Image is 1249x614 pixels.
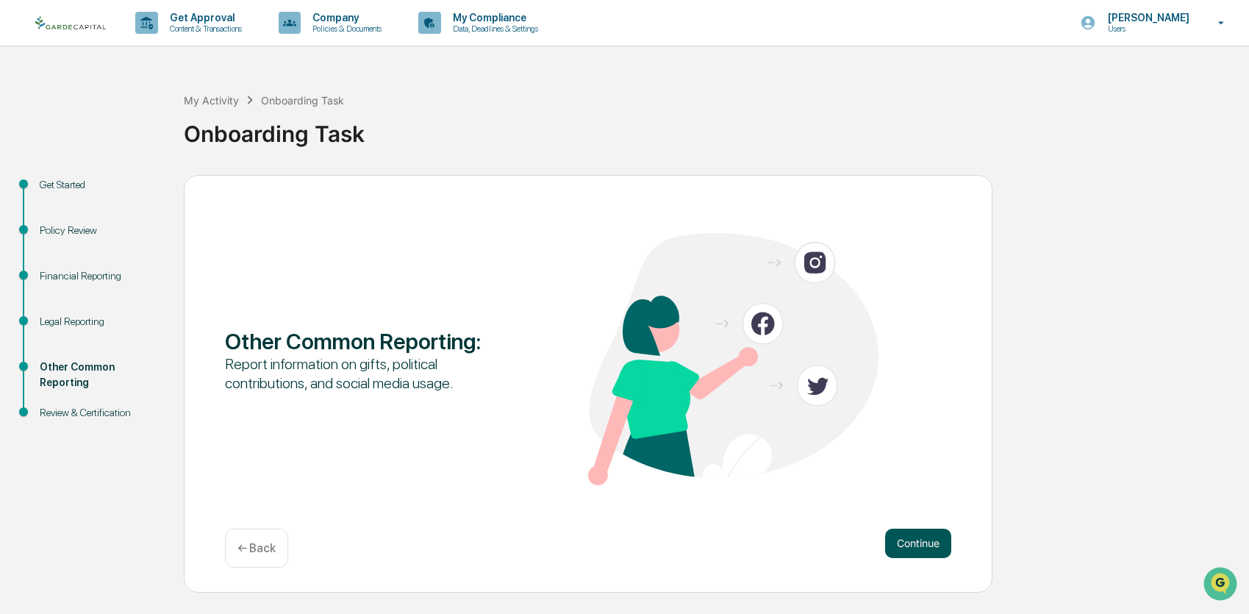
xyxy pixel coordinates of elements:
div: Policy Review [40,223,160,238]
a: 🔎Data Lookup [9,207,99,234]
div: My Activity [184,94,239,107]
p: Users [1096,24,1197,34]
div: We're available if you need us! [50,127,186,139]
p: My Compliance [441,12,545,24]
img: 1746055101610-c473b297-6a78-478c-a979-82029cc54cd1 [15,113,41,139]
div: 🗄️ [107,187,118,199]
p: Content & Transactions [158,24,249,34]
span: Preclearance [29,185,95,200]
p: [PERSON_NAME] [1096,12,1197,24]
a: 🖐️Preclearance [9,179,101,206]
p: How can we help? [15,31,268,54]
div: Legal Reporting [40,314,160,329]
p: Get Approval [158,12,249,24]
div: Other Common Reporting : [225,328,515,354]
button: Start new chat [250,117,268,135]
p: ← Back [237,541,276,555]
div: Other Common Reporting [40,360,160,390]
p: Policies & Documents [301,24,389,34]
a: 🗄️Attestations [101,179,188,206]
div: Financial Reporting [40,268,160,284]
img: Other Common Reporting [588,233,878,485]
iframe: Open customer support [1202,565,1242,605]
a: Powered byPylon [104,249,178,260]
p: Company [301,12,389,24]
p: Data, Deadlines & Settings [441,24,545,34]
button: Continue [885,529,951,558]
div: Onboarding Task [261,94,344,107]
div: Start new chat [50,113,241,127]
div: 🖐️ [15,187,26,199]
div: Get Started [40,177,160,193]
span: Data Lookup [29,213,93,228]
div: Report information on gifts, political contributions, and social media usage. [225,354,515,393]
img: logo [35,16,106,30]
input: Clear [38,67,243,82]
span: Attestations [121,185,182,200]
div: Onboarding Task [184,109,1242,147]
div: 🔎 [15,215,26,226]
span: Pylon [146,249,178,260]
div: Review & Certification [40,405,160,421]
